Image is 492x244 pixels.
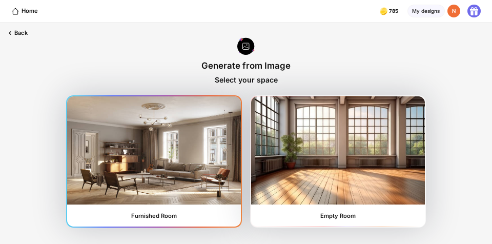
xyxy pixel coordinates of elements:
[215,75,278,84] div: Select your space
[11,7,38,16] div: Home
[320,212,356,219] div: Empty Room
[407,5,445,17] div: My designs
[201,60,291,71] div: Generate from Image
[131,212,177,219] div: Furnished Room
[389,8,400,14] span: 785
[447,5,460,17] div: N
[67,96,240,204] img: furnishedRoom1.jpg
[251,96,424,204] img: furnishedRoom2.jpg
